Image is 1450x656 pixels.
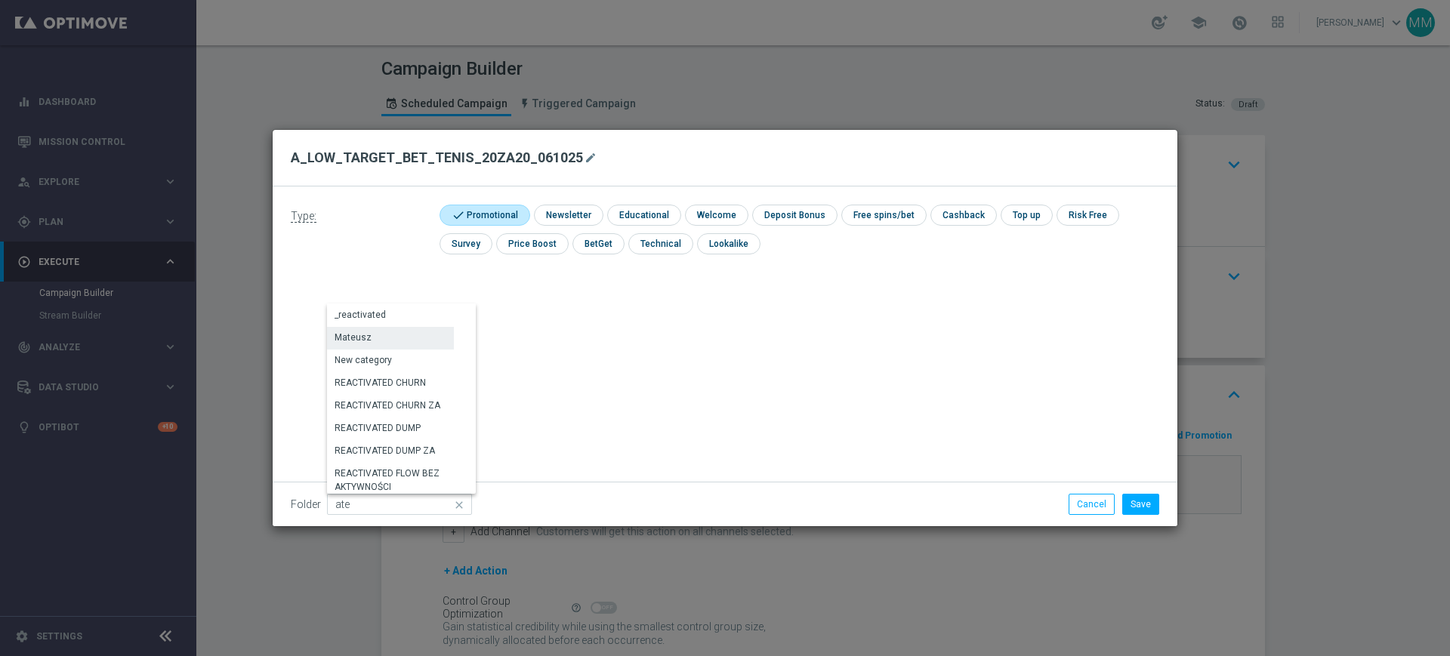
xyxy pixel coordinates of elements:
[327,440,454,463] div: Press SPACE to select this row.
[335,353,392,367] div: New category
[291,210,316,223] span: Type:
[327,304,454,327] div: Press SPACE to select this row.
[452,494,467,516] i: close
[327,395,454,417] div: Press SPACE to select this row.
[327,327,454,350] div: Press SPACE to select this row.
[335,399,440,412] div: REACTIVATED CHURN ZA
[291,149,583,167] h2: A_LOW_TARGET_BET_TENIS_20ZA20_061025
[583,149,602,167] button: mode_edit
[327,350,454,372] div: Press SPACE to select this row.
[327,372,454,395] div: Press SPACE to select this row.
[327,463,454,499] div: Press SPACE to select this row.
[335,331,372,344] div: Mateusz
[335,308,386,322] div: _reactivated
[1122,494,1159,515] button: Save
[335,376,426,390] div: REACTIVATED CHURN
[327,494,472,515] input: Quick find
[335,444,435,457] div: REACTIVATED DUMP ZA
[327,417,454,440] div: Press SPACE to select this row.
[335,421,421,435] div: REACTIVATED DUMP
[335,467,446,494] div: REACTIVATED FLOW BEZ AKTYWNOŚCI
[585,152,597,164] i: mode_edit
[1069,494,1115,515] button: Cancel
[291,498,321,511] label: Folder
